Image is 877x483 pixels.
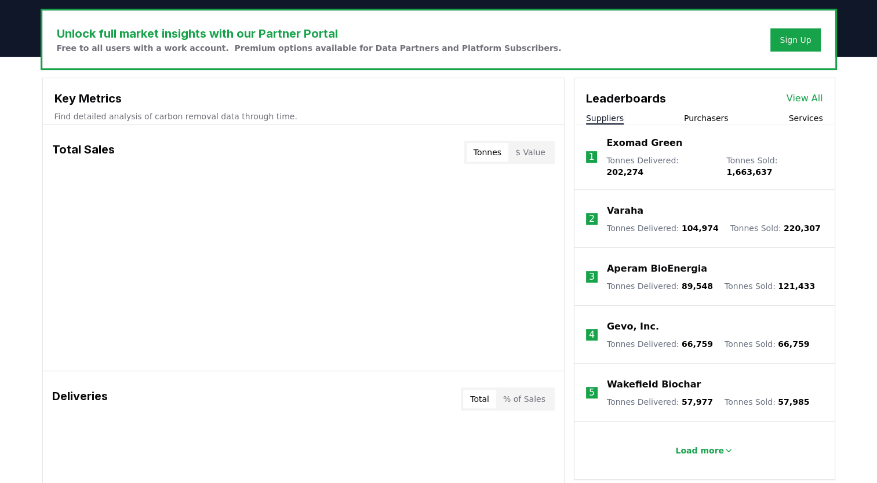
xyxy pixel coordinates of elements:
a: Aperam BioEnergia [607,262,707,276]
a: Varaha [607,204,643,218]
p: Tonnes Sold : [730,222,821,234]
p: 3 [589,270,595,284]
h3: Unlock full market insights with our Partner Portal [57,25,562,42]
h3: Total Sales [52,141,115,164]
span: 104,974 [682,224,719,233]
span: 202,274 [606,167,643,177]
p: Tonnes Delivered : [607,222,719,234]
span: 89,548 [682,281,713,291]
p: Load more [675,445,724,456]
button: Purchasers [684,112,729,124]
button: Services [788,112,823,124]
p: 5 [589,386,595,400]
a: Wakefield Biochar [607,378,701,391]
span: 66,759 [778,339,809,349]
p: Tonnes Sold : [725,280,815,292]
p: Free to all users with a work account. Premium options available for Data Partners and Platform S... [57,42,562,54]
p: Tonnes Delivered : [607,338,713,350]
p: Tonnes Sold : [725,396,809,408]
span: 66,759 [682,339,713,349]
button: % of Sales [496,390,552,408]
span: 220,307 [784,224,821,233]
h3: Deliveries [52,387,108,411]
p: Tonnes Delivered : [607,396,713,408]
button: $ Value [508,143,552,162]
p: 1 [588,150,594,164]
button: Suppliers [586,112,624,124]
p: 4 [589,328,595,342]
p: Tonnes Delivered : [607,280,713,292]
p: Find detailed analysis of carbon removal data through time. [54,111,552,122]
a: View All [787,92,823,105]
a: Exomad Green [606,136,682,150]
button: Sign Up [770,28,820,52]
p: 2 [589,212,595,226]
span: 1,663,637 [726,167,772,177]
button: Tonnes [467,143,508,162]
h3: Key Metrics [54,90,552,107]
p: Tonnes Sold : [725,338,809,350]
h3: Leaderboards [586,90,666,107]
span: 57,985 [778,397,809,407]
p: Tonnes Delivered : [606,155,715,178]
span: 57,977 [682,397,713,407]
a: Gevo, Inc. [607,320,659,334]
button: Total [463,390,496,408]
span: 121,433 [778,281,815,291]
a: Sign Up [780,34,811,46]
p: Tonnes Sold : [726,155,823,178]
button: Load more [666,439,743,462]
